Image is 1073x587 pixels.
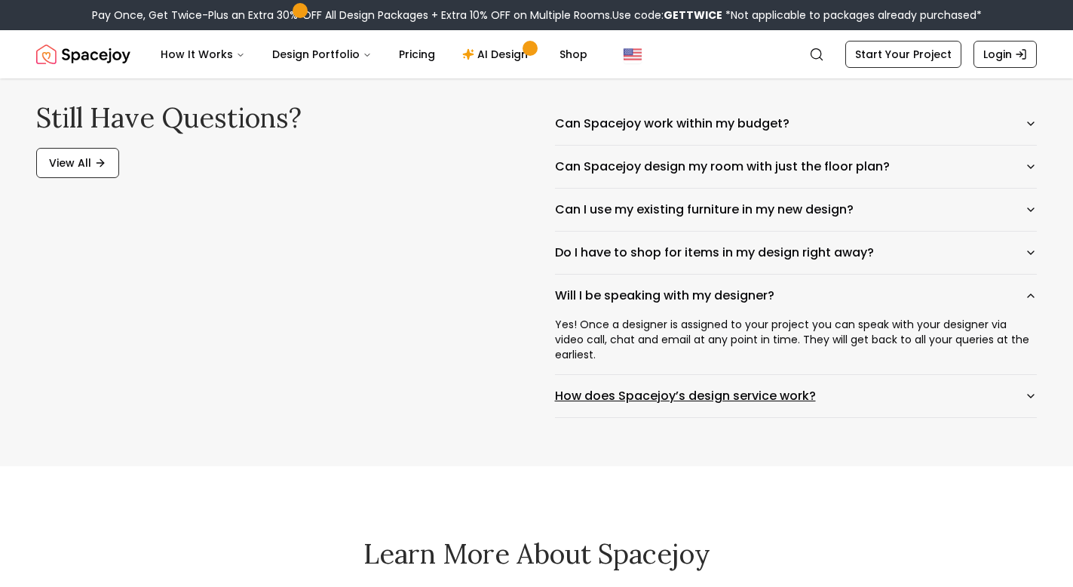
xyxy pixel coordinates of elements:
nav: Main [149,39,599,69]
div: Yes! Once a designer is assigned to your project you can speak with your designer via video call,... [555,317,1038,374]
a: AI Design [450,39,544,69]
h2: Still have questions? [36,103,519,133]
a: Spacejoy [36,39,130,69]
nav: Global [36,30,1037,78]
span: Use code: [612,8,722,23]
button: How It Works [149,39,257,69]
a: Login [973,41,1037,68]
img: Spacejoy Logo [36,39,130,69]
a: View All [36,148,119,178]
b: GETTWICE [664,8,722,23]
a: Start Your Project [845,41,961,68]
span: *Not applicable to packages already purchased* [722,8,982,23]
a: Pricing [387,39,447,69]
button: Can I use my existing furniture in my new design? [555,189,1038,231]
a: Shop [547,39,599,69]
img: United States [624,45,642,63]
button: Do I have to shop for items in my design right away? [555,232,1038,274]
div: Pay Once, Get Twice-Plus an Extra 30% OFF All Design Packages + Extra 10% OFF on Multiple Rooms. [92,8,982,23]
button: Design Portfolio [260,39,384,69]
button: How does Spacejoy’s design service work? [555,375,1038,417]
h2: Learn More About Spacejoy [139,539,935,569]
div: Will I be speaking with my designer? [555,317,1038,374]
button: Can Spacejoy design my room with just the floor plan? [555,146,1038,188]
button: Will I be speaking with my designer? [555,275,1038,317]
button: Can Spacejoy work within my budget? [555,103,1038,145]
